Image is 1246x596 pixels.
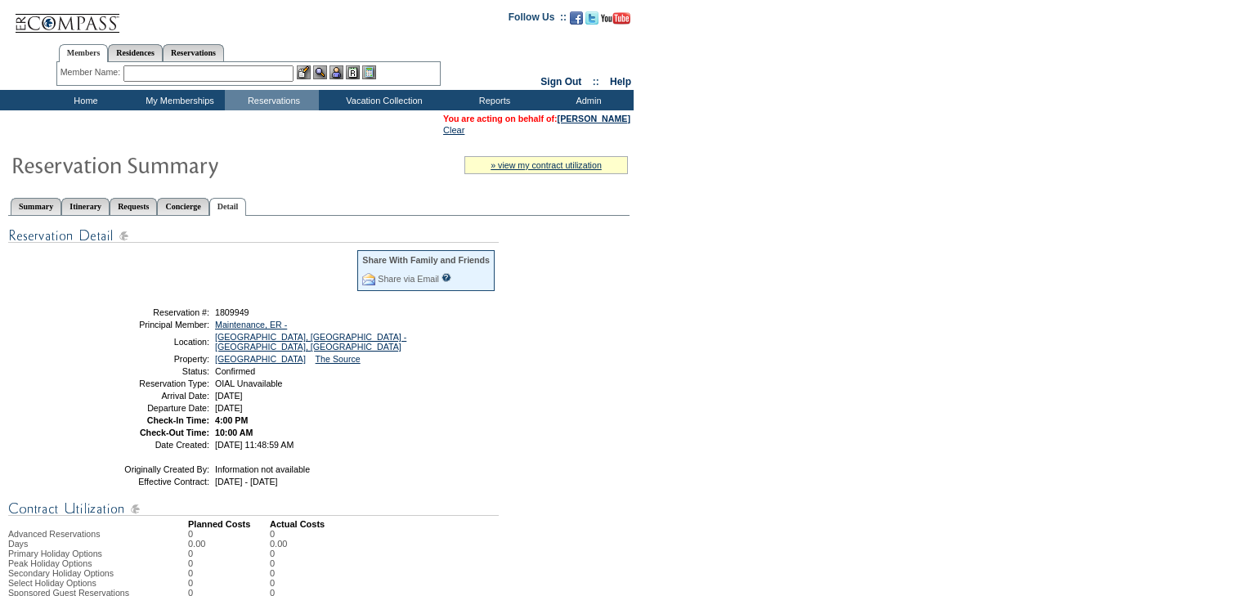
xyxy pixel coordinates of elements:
[11,148,338,181] img: Reservaton Summary
[188,539,270,549] td: 0.00
[8,578,96,588] span: Select Holiday Options
[270,549,287,558] td: 0
[8,499,499,519] img: Contract Utilization
[188,519,270,529] td: Planned Costs
[270,529,287,539] td: 0
[270,578,287,588] td: 0
[362,65,376,79] img: b_calculator.gif
[209,198,247,216] a: Detail
[215,440,294,450] span: [DATE] 11:48:59 AM
[346,65,360,79] img: Reservations
[92,366,209,376] td: Status:
[570,16,583,26] a: Become our fan on Facebook
[316,354,361,364] a: The Source
[215,477,278,486] span: [DATE] - [DATE]
[11,198,61,215] a: Summary
[92,391,209,401] td: Arrival Date:
[8,558,92,568] span: Peak Holiday Options
[215,332,406,352] a: [GEOGRAPHIC_DATA], [GEOGRAPHIC_DATA] - [GEOGRAPHIC_DATA], [GEOGRAPHIC_DATA]
[92,440,209,450] td: Date Created:
[215,320,287,329] a: Maintenance, ER -
[92,403,209,413] td: Departure Date:
[215,379,283,388] span: OIAL Unavailable
[215,391,243,401] span: [DATE]
[601,16,630,26] a: Subscribe to our YouTube Channel
[509,10,567,29] td: Follow Us ::
[270,568,287,578] td: 0
[163,44,224,61] a: Reservations
[92,477,209,486] td: Effective Contract:
[8,226,499,246] img: Reservation Detail
[215,403,243,413] span: [DATE]
[215,354,306,364] a: [GEOGRAPHIC_DATA]
[270,539,287,549] td: 0.00
[585,16,598,26] a: Follow us on Twitter
[188,568,270,578] td: 0
[443,125,464,135] a: Clear
[319,90,446,110] td: Vacation Collection
[313,65,327,79] img: View
[570,11,583,25] img: Become our fan on Facebook
[131,90,225,110] td: My Memberships
[441,273,451,282] input: What is this?
[270,519,630,529] td: Actual Costs
[61,65,123,79] div: Member Name:
[110,198,157,215] a: Requests
[8,529,101,539] span: Advanced Reservations
[92,320,209,329] td: Principal Member:
[8,539,28,549] span: Days
[215,464,310,474] span: Information not available
[108,44,163,61] a: Residences
[92,332,209,352] td: Location:
[188,529,270,539] td: 0
[329,65,343,79] img: Impersonate
[157,198,208,215] a: Concierge
[59,44,109,62] a: Members
[188,549,270,558] td: 0
[593,76,599,87] span: ::
[362,255,490,265] div: Share With Family and Friends
[540,76,581,87] a: Sign Out
[147,415,209,425] strong: Check-In Time:
[61,198,110,215] a: Itinerary
[378,274,439,284] a: Share via Email
[215,415,248,425] span: 4:00 PM
[8,568,114,578] span: Secondary Holiday Options
[297,65,311,79] img: b_edit.gif
[610,76,631,87] a: Help
[601,12,630,25] img: Subscribe to our YouTube Channel
[225,90,319,110] td: Reservations
[540,90,634,110] td: Admin
[215,428,253,437] span: 10:00 AM
[37,90,131,110] td: Home
[443,114,630,123] span: You are acting on behalf of:
[585,11,598,25] img: Follow us on Twitter
[188,578,270,588] td: 0
[491,160,602,170] a: » view my contract utilization
[215,366,255,376] span: Confirmed
[92,464,209,474] td: Originally Created By:
[270,558,287,568] td: 0
[446,90,540,110] td: Reports
[8,549,102,558] span: Primary Holiday Options
[188,558,270,568] td: 0
[92,354,209,364] td: Property:
[92,379,209,388] td: Reservation Type:
[215,307,249,317] span: 1809949
[92,307,209,317] td: Reservation #:
[140,428,209,437] strong: Check-Out Time:
[558,114,630,123] a: [PERSON_NAME]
